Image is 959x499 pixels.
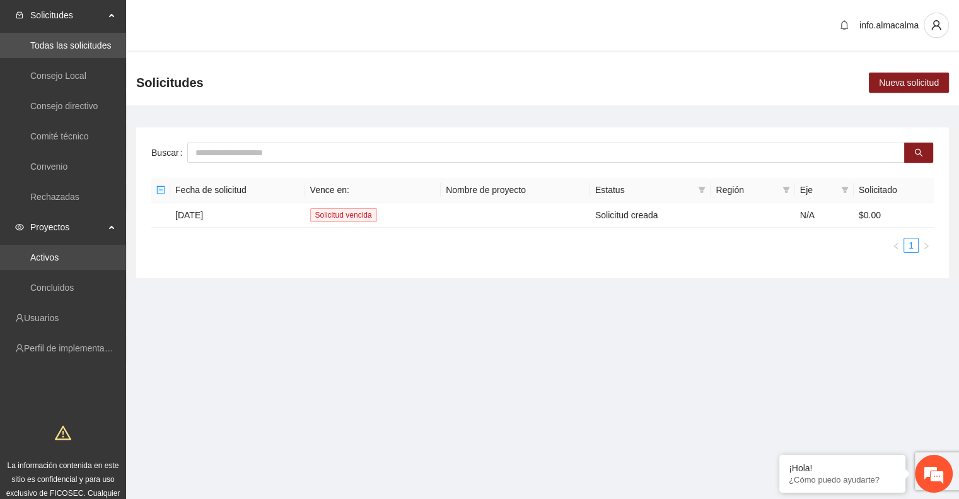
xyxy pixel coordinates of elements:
a: Convenio [30,161,67,172]
td: $0.00 [854,203,934,228]
span: filter [695,180,708,199]
td: [DATE] [170,203,305,228]
a: Comité técnico [30,131,89,141]
span: filter [839,180,851,199]
span: Nueva solicitud [879,76,939,90]
span: user [924,20,948,31]
a: Usuarios [24,313,59,323]
span: Estatus [595,183,694,197]
td: N/A [795,203,854,228]
li: Previous Page [888,238,904,253]
span: filter [698,186,706,194]
span: Eje [800,183,836,197]
td: Solicitud creada [590,203,711,228]
th: Solicitado [854,178,934,203]
span: info.almacalma [859,20,919,30]
span: Solicitudes [30,3,105,28]
span: inbox [15,11,24,20]
button: user [924,13,949,38]
a: Concluidos [30,283,74,293]
span: filter [782,186,790,194]
span: search [914,148,923,158]
button: search [904,143,933,163]
th: Nombre de proyecto [441,178,590,203]
li: Next Page [919,238,934,253]
a: 1 [904,238,918,252]
span: left [892,242,900,250]
a: Consejo directivo [30,101,98,111]
a: Perfil de implementadora [24,343,122,353]
a: Activos [30,252,59,262]
span: Región [716,183,777,197]
a: Todas las solicitudes [30,40,111,50]
button: bell [834,15,854,35]
button: Nueva solicitud [869,73,949,93]
span: warning [55,425,71,441]
span: filter [841,186,849,194]
a: Consejo Local [30,71,86,81]
th: Fecha de solicitud [170,178,305,203]
span: Solicitudes [136,73,204,93]
a: Rechazadas [30,192,79,202]
button: right [919,238,934,253]
span: bell [835,20,854,30]
li: 1 [904,238,919,253]
button: left [888,238,904,253]
span: minus-square [156,185,165,194]
th: Vence en: [305,178,441,203]
span: right [922,242,930,250]
span: Proyectos [30,214,105,240]
span: filter [780,180,793,199]
p: ¿Cómo puedo ayudarte? [789,475,896,484]
span: eye [15,223,24,232]
div: ¡Hola! [789,463,896,473]
span: Solicitud vencida [310,208,377,222]
label: Buscar [151,143,187,163]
